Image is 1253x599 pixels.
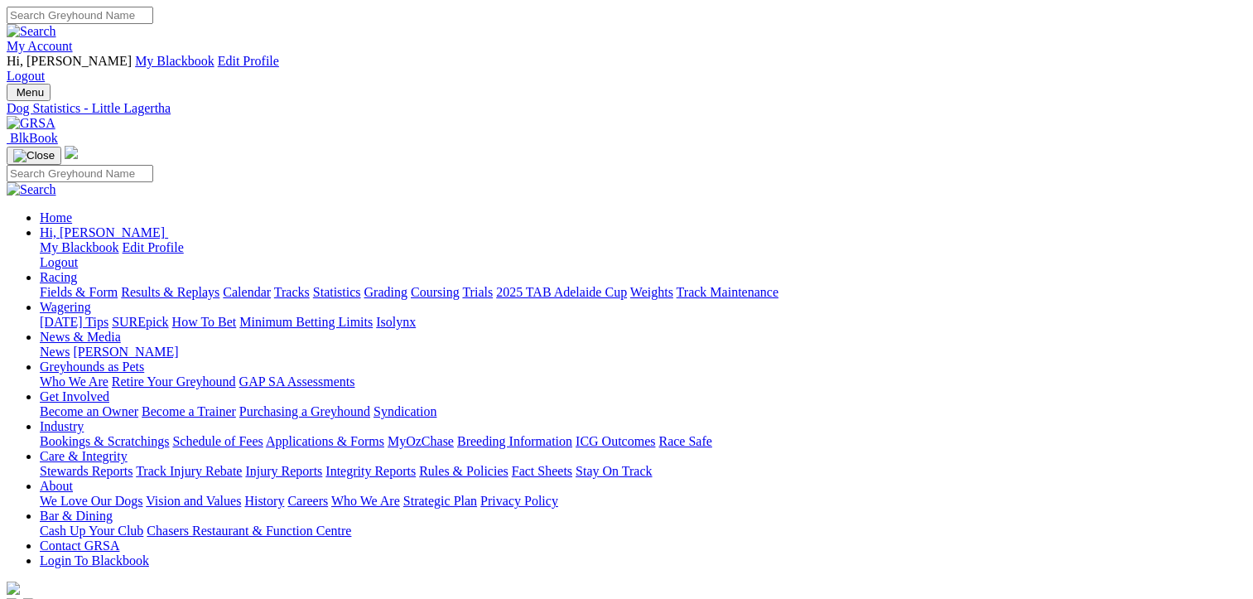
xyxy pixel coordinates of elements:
[40,360,144,374] a: Greyhounds as Pets
[223,285,271,299] a: Calendar
[40,479,73,493] a: About
[677,285,778,299] a: Track Maintenance
[121,285,219,299] a: Results & Replays
[512,464,572,478] a: Fact Sheets
[7,7,153,24] input: Search
[239,404,370,418] a: Purchasing a Greyhound
[123,240,184,254] a: Edit Profile
[13,149,55,162] img: Close
[7,131,58,145] a: BlkBook
[7,69,45,83] a: Logout
[112,315,168,329] a: SUREpick
[373,404,436,418] a: Syndication
[112,374,236,389] a: Retire Your Greyhound
[40,330,121,344] a: News & Media
[7,54,132,68] span: Hi, [PERSON_NAME]
[7,116,55,131] img: GRSA
[576,434,655,448] a: ICG Outcomes
[419,464,508,478] a: Rules & Policies
[40,404,138,418] a: Become an Owner
[40,315,108,329] a: [DATE] Tips
[40,509,113,523] a: Bar & Dining
[40,345,70,359] a: News
[172,315,237,329] a: How To Bet
[325,464,416,478] a: Integrity Reports
[40,255,78,269] a: Logout
[40,345,1246,360] div: News & Media
[388,434,454,448] a: MyOzChase
[65,146,78,159] img: logo-grsa-white.png
[658,434,711,448] a: Race Safe
[411,285,460,299] a: Coursing
[7,165,153,182] input: Search
[218,54,279,68] a: Edit Profile
[266,434,384,448] a: Applications & Forms
[376,315,416,329] a: Isolynx
[10,131,58,145] span: BlkBook
[40,553,149,568] a: Login To Blackbook
[40,270,77,284] a: Racing
[496,285,627,299] a: 2025 TAB Adelaide Cup
[73,345,178,359] a: [PERSON_NAME]
[239,374,355,389] a: GAP SA Assessments
[7,582,20,595] img: logo-grsa-white.png
[135,54,214,68] a: My Blackbook
[274,285,310,299] a: Tracks
[40,210,72,225] a: Home
[244,494,284,508] a: History
[462,285,493,299] a: Trials
[7,182,56,197] img: Search
[40,285,118,299] a: Fields & Form
[40,419,84,433] a: Industry
[40,225,168,239] a: Hi, [PERSON_NAME]
[245,464,322,478] a: Injury Reports
[40,285,1246,300] div: Racing
[7,39,73,53] a: My Account
[17,86,44,99] span: Menu
[40,374,1246,389] div: Greyhounds as Pets
[40,494,1246,509] div: About
[576,464,652,478] a: Stay On Track
[40,434,1246,449] div: Industry
[630,285,673,299] a: Weights
[40,464,133,478] a: Stewards Reports
[40,225,165,239] span: Hi, [PERSON_NAME]
[313,285,361,299] a: Statistics
[7,24,56,39] img: Search
[7,84,51,101] button: Toggle navigation
[40,404,1246,419] div: Get Involved
[142,404,236,418] a: Become a Trainer
[40,449,128,463] a: Care & Integrity
[239,315,373,329] a: Minimum Betting Limits
[147,524,351,538] a: Chasers Restaurant & Function Centre
[40,300,91,314] a: Wagering
[457,434,572,448] a: Breeding Information
[40,389,109,403] a: Get Involved
[40,434,169,448] a: Bookings & Scratchings
[364,285,407,299] a: Grading
[7,54,1246,84] div: My Account
[40,494,142,508] a: We Love Our Dogs
[403,494,477,508] a: Strategic Plan
[40,240,1246,270] div: Hi, [PERSON_NAME]
[40,524,1246,539] div: Bar & Dining
[40,240,119,254] a: My Blackbook
[40,315,1246,330] div: Wagering
[7,101,1246,116] a: Dog Statistics - Little Lagertha
[287,494,328,508] a: Careers
[40,524,143,538] a: Cash Up Your Club
[40,539,119,553] a: Contact GRSA
[331,494,400,508] a: Who We Are
[40,374,108,389] a: Who We Are
[40,464,1246,479] div: Care & Integrity
[480,494,558,508] a: Privacy Policy
[7,147,61,165] button: Toggle navigation
[172,434,263,448] a: Schedule of Fees
[136,464,242,478] a: Track Injury Rebate
[146,494,241,508] a: Vision and Values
